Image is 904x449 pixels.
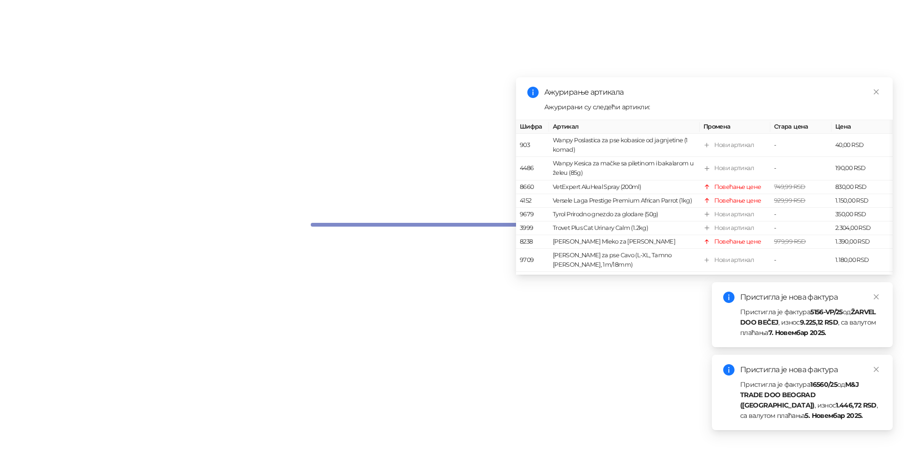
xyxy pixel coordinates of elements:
[836,401,876,409] strong: 1.446,72 RSD
[714,196,761,205] div: Повећање цене
[516,194,549,208] td: 4152
[549,235,700,249] td: [PERSON_NAME] Mleko za [PERSON_NAME]
[831,221,893,235] td: 2.304,00 RSD
[740,307,881,338] div: Пристигла је фактура од , износ , са валутом плаћања
[740,379,881,421] div: Пристигла је фактура од , износ , са валутом плаћања
[810,308,843,316] strong: 5156-VP/25
[549,120,700,134] th: Артикал
[740,292,881,303] div: Пристигла је нова фактура
[873,294,880,300] span: close
[871,87,881,97] a: Close
[770,208,831,221] td: -
[770,134,831,157] td: -
[516,120,549,134] th: Шифра
[831,208,893,221] td: 350,00 RSD
[516,157,549,180] td: 4486
[516,208,549,221] td: 9679
[831,180,893,194] td: 830,00 RSD
[831,134,893,157] td: 40,00 RSD
[714,237,761,246] div: Повећање цене
[544,102,881,112] div: Ажурирани су следећи артикли:
[873,89,880,95] span: close
[774,183,806,190] span: 749,99 RSD
[873,366,880,373] span: close
[723,292,734,303] span: info-circle
[723,364,734,376] span: info-circle
[516,235,549,249] td: 8238
[740,380,859,409] strong: M&J TRADE DOO BEOGRAD ([GEOGRAPHIC_DATA])
[831,249,893,272] td: 1.180,00 RSD
[774,197,806,204] span: 929,99 RSD
[714,140,754,150] div: Нови артикал
[700,120,770,134] th: Промена
[871,292,881,302] a: Close
[831,120,893,134] th: Цена
[516,180,549,194] td: 8660
[549,272,700,295] td: [PERSON_NAME] za pse Cavo (L-XL, [PERSON_NAME]/Plava, 1m/18mm)
[714,163,754,173] div: Нови артикал
[516,134,549,157] td: 903
[740,364,881,376] div: Пристигла је нова фактура
[770,272,831,295] td: -
[805,411,863,420] strong: 5. Новембар 2025.
[516,249,549,272] td: 9709
[549,134,700,157] td: Wanpy Poslastica za pse kobasice od jagnjetine (1 komad)
[549,221,700,235] td: Trovet Plus Cat Urinary Calm (1.2kg)
[714,182,761,192] div: Повећање цене
[770,120,831,134] th: Стара цена
[770,221,831,235] td: -
[831,272,893,295] td: 1.180,00 RSD
[714,255,754,265] div: Нови артикал
[549,249,700,272] td: [PERSON_NAME] za pse Cavo (L-XL, Tamno [PERSON_NAME], 1m/18mm)
[774,238,806,245] span: 979,99 RSD
[831,194,893,208] td: 1.150,00 RSD
[549,194,700,208] td: Versele Laga Prestige Premium African Parrot (1kg)
[516,272,549,295] td: 9708
[831,157,893,180] td: 190,00 RSD
[544,87,881,98] div: Ажурирање артикала
[740,308,876,327] strong: ŽARVEL DOO BEČEJ
[768,328,826,337] strong: 7. Новембар 2025.
[871,364,881,375] a: Close
[516,221,549,235] td: 3999
[800,318,838,327] strong: 9.225,12 RSD
[770,157,831,180] td: -
[770,249,831,272] td: -
[831,235,893,249] td: 1.390,00 RSD
[527,87,539,98] span: info-circle
[714,210,754,219] div: Нови артикал
[549,157,700,180] td: Wanpy Kesica za mačke sa piletinom i bakalarom u želeu (85g)
[810,380,837,389] strong: 16560/25
[549,208,700,221] td: Tyrol Prirodno gnezdo za glodare (50g)
[549,180,700,194] td: VetExpert AluHeal Spray (200ml)
[714,223,754,233] div: Нови артикал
